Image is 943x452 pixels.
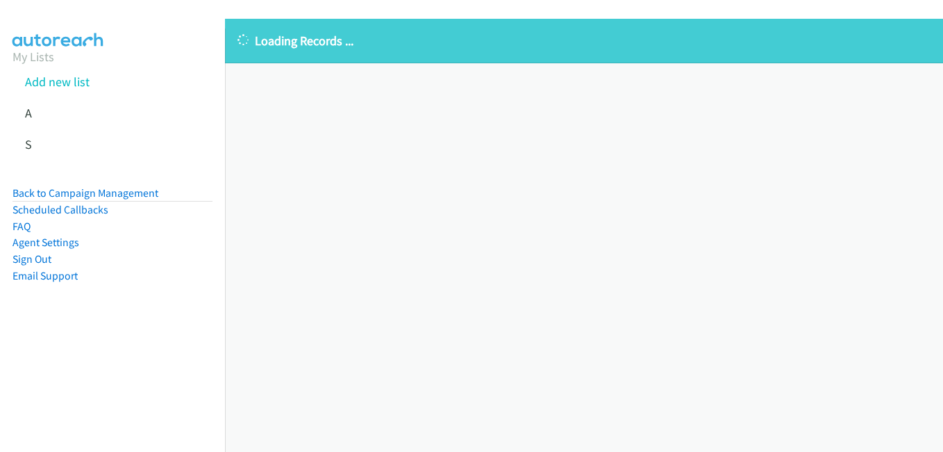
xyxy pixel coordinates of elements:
[237,31,931,50] p: Loading Records ...
[12,252,51,266] a: Sign Out
[12,220,31,233] a: FAQ
[12,186,158,200] a: Back to Campaign Management
[12,236,79,249] a: Agent Settings
[25,105,32,121] a: A
[25,136,32,152] a: S
[12,203,108,216] a: Scheduled Callbacks
[12,49,54,65] a: My Lists
[25,74,90,90] a: Add new list
[12,269,78,282] a: Email Support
